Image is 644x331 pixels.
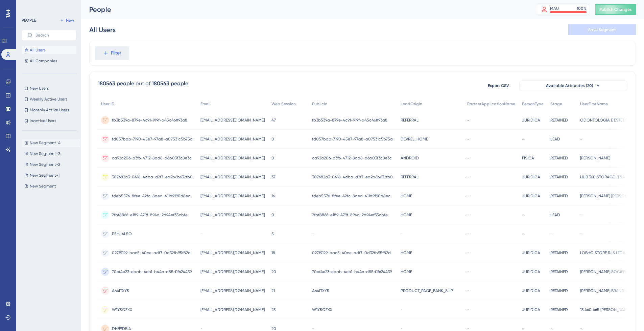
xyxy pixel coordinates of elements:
span: Inactive Users [30,118,56,124]
span: Weekly Active Users [30,96,67,102]
div: 180563 people [152,80,188,88]
button: All Users [22,46,76,54]
span: - [467,212,469,218]
span: LEAD [550,136,560,142]
span: - [467,269,469,274]
button: Export CSV [481,80,515,91]
span: HOME [401,250,412,256]
button: Weekly Active Users [22,95,76,103]
span: New Users [30,86,49,91]
span: - [522,136,524,142]
span: 027f9129-bac5-40ce-adf7-0d32fb95f82d [112,250,191,256]
span: 307682a3-0418-4dba-a2f7-ea2b6b632fb0 [112,174,193,180]
span: New Segment-3 [30,151,60,156]
div: PEOPLE [22,18,36,23]
span: JURIDICA [522,250,540,256]
button: Save Segment [568,24,636,35]
span: [EMAIL_ADDRESS][DOMAIN_NAME] [200,117,265,123]
span: 2fbf8866-e189-479f-894d-2d94ef35cbfe [112,212,188,218]
span: [EMAIL_ADDRESS][DOMAIN_NAME] [200,136,265,142]
button: New Users [22,84,76,92]
button: New Segment-1 [22,171,80,179]
span: REFERRAL [401,174,419,180]
span: [EMAIL_ADDRESS][DOMAIN_NAME] [200,307,265,312]
span: RETAINED [550,117,568,123]
span: LEAD [550,212,560,218]
button: New Segment-4 [22,139,80,147]
span: - [467,231,469,237]
span: Stage [550,101,562,107]
span: HOME [401,193,412,199]
span: JURIDICA [522,174,540,180]
span: - [580,212,582,218]
span: RETAINED [550,269,568,274]
span: RETAINED [550,250,568,256]
span: JURIDICA [522,307,540,312]
span: FISICA [522,155,534,161]
span: 18 [271,250,275,256]
button: Inactive Users [22,117,76,125]
span: New Segment [30,183,56,189]
span: JURIDICA [522,288,540,293]
button: Monthly Active Users [22,106,76,114]
button: New [57,16,76,24]
span: HOME [401,212,412,218]
span: W1Y5OZKX [112,307,132,312]
span: All Users [30,47,45,53]
span: JURIDICA [522,269,540,274]
span: New Segment-1 [30,173,59,178]
span: New Segment-4 [30,140,61,146]
span: ca92a206-b3f6-4712-8ad8-d6b03f3c8e3c [312,155,392,161]
span: Web Session [271,101,296,107]
span: [EMAIL_ADDRESS][DOMAIN_NAME] [200,288,265,293]
span: LeadOrigin [401,101,422,107]
span: [EMAIL_ADDRESS][DOMAIN_NAME] [200,174,265,180]
span: 37 [271,174,276,180]
span: New [66,18,74,23]
span: New Segment-2 [30,162,60,167]
span: - [467,288,469,293]
span: 21 [271,288,275,293]
span: 70ef4e23-ebab-4eb1-b44c-d85d1f624439 [112,269,192,274]
span: W1Y5OZKX [312,307,332,312]
span: RETAINED [550,288,568,293]
span: 0 [271,212,274,218]
span: DEVREL_HOME [401,136,428,142]
span: fdeb5576-8fee-42fc-8aed-411d9190d8ec [112,193,190,199]
span: - [522,231,524,237]
span: fd057bab-7190-45e7-97a8-a07531c5b75a [312,136,393,142]
span: JURIDICA [522,117,540,123]
span: fb3b539a-879e-4c91-919f-a45c46ff93a8 [312,117,387,123]
span: User ID [101,101,115,107]
span: - [522,212,524,218]
button: Filter [95,46,129,60]
span: All Companies [30,58,57,64]
span: Monthly Active Users [30,107,69,113]
span: 47 [271,117,276,123]
span: - [580,136,582,142]
span: 20 [271,269,276,274]
button: All Companies [22,57,76,65]
span: REFERRAL [401,117,419,123]
span: LOBHO STORE RJS LTDA [580,250,625,256]
span: 5 [271,231,274,237]
input: Search [35,33,71,38]
button: Publish Changes [595,4,636,15]
span: P5HJ4L5O [112,231,132,237]
span: ca92a206-b3f6-4712-8ad8-d6b03f3c8e3c [112,155,192,161]
span: - [401,307,403,312]
span: - [467,307,469,312]
button: New Segment-3 [22,150,80,158]
span: - [467,155,469,161]
span: fb3b539a-879e-4c91-919f-a45c46ff93a8 [112,117,187,123]
span: - [312,231,314,237]
span: RETAINED [550,307,568,312]
span: A64ITXY5 [112,288,129,293]
button: New Segment [22,182,80,190]
div: 100 % [577,6,587,11]
span: - [550,231,552,237]
span: RETAINED [550,155,568,161]
span: HOME [401,269,412,274]
span: 2fbf8866-e189-479f-894d-2d94ef35cbfe [312,212,388,218]
span: 70ef4e23-ebab-4eb1-b44c-d85d1f624439 [312,269,392,274]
